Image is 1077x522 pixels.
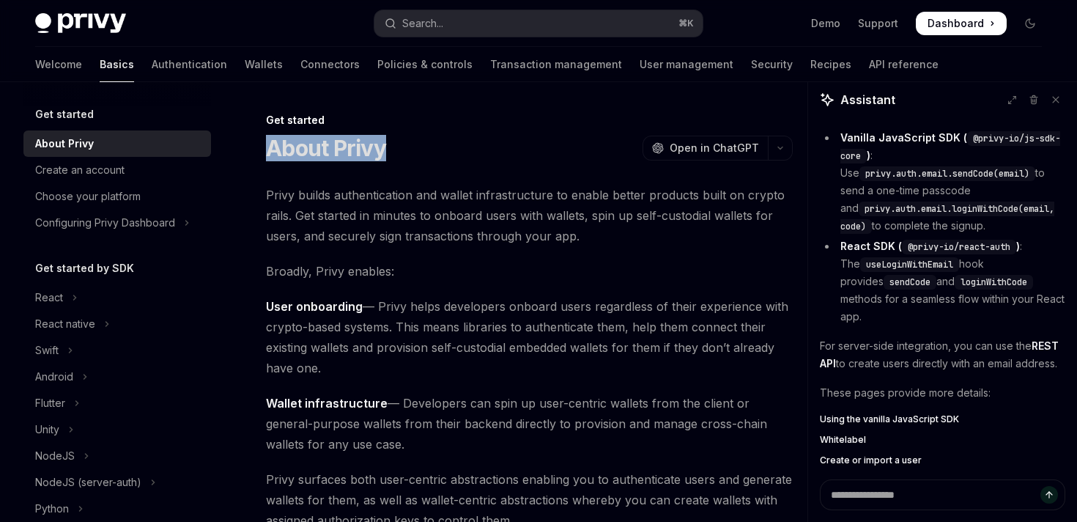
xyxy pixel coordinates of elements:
[23,443,211,469] button: Toggle NodeJS section
[35,368,73,386] div: Android
[751,47,793,82] a: Security
[35,447,75,465] div: NodeJS
[670,141,759,155] span: Open in ChatGPT
[820,413,1065,425] a: Using the vanilla JavaScript SDK
[840,203,1054,232] span: privy.auth.email.loginWithCode(email, code)
[820,238,1065,326] li: : The hook provides and methods for a seamless flow within your React app.
[23,130,211,157] a: About Privy
[35,421,59,438] div: Unity
[23,496,211,522] button: Toggle Python section
[266,299,363,314] strong: User onboarding
[820,339,1059,370] strong: REST API
[678,18,694,29] span: ⌘ K
[820,129,1065,235] li: : Use to send a one-time passcode and to complete the signup.
[840,91,895,109] span: Assistant
[35,260,134,277] h5: Get started by SDK
[266,113,793,128] div: Get started
[23,337,211,364] button: Toggle Swift section
[1040,486,1058,504] button: Send message
[23,416,211,443] button: Toggle Unity section
[35,214,175,232] div: Configuring Privy Dashboard
[490,47,622,82] a: Transaction management
[869,47,939,82] a: API reference
[1018,12,1042,35] button: Toggle dark mode
[916,12,1007,35] a: Dashboard
[820,479,1065,510] textarea: Ask a question...
[35,106,94,123] h5: Get started
[820,384,1065,402] p: These pages provide more details:
[300,47,360,82] a: Connectors
[820,434,1065,446] a: Whitelabel
[23,183,211,210] a: Choose your platform
[23,210,211,236] button: Toggle Configuring Privy Dashboard section
[908,241,1010,253] span: @privy-io/react-auth
[811,16,840,31] a: Demo
[35,188,141,205] div: Choose your platform
[820,434,866,446] span: Whitelabel
[23,157,211,183] a: Create an account
[35,161,125,179] div: Create an account
[643,136,768,161] button: Open in ChatGPT
[23,364,211,390] button: Toggle Android section
[35,474,141,491] div: NodeJS (server-auth)
[35,47,82,82] a: Welcome
[374,10,702,37] button: Open search
[266,296,793,378] span: — Privy helps developers onboard users regardless of their experience with crypto-based systems. ...
[402,15,443,32] div: Search...
[840,131,1060,161] strong: Vanilla JavaScript SDK ( )
[810,47,851,82] a: Recipes
[266,396,388,411] strong: Wallet infrastructure
[377,47,473,82] a: Policies & controls
[640,47,733,82] a: User management
[23,390,211,416] button: Toggle Flutter section
[865,168,1029,180] span: privy.auth.email.sendCode(email)
[266,185,793,246] span: Privy builds authentication and wallet infrastructure to enable better products built on crypto r...
[35,135,94,152] div: About Privy
[23,469,211,496] button: Toggle NodeJS (server-auth) section
[266,135,386,161] h1: About Privy
[35,289,63,306] div: React
[928,16,984,31] span: Dashboard
[858,16,898,31] a: Support
[961,276,1027,288] span: loginWithCode
[35,394,65,412] div: Flutter
[820,455,1065,466] a: Create or import a user
[35,13,126,34] img: dark logo
[866,259,953,271] span: useLoginWithEmail
[23,311,211,337] button: Toggle React native section
[266,393,793,455] span: — Developers can spin up user-centric wallets from the client or general-purpose wallets from the...
[840,133,1060,162] span: @privy-io/js-sdk-core
[266,261,793,282] span: Broadly, Privy enables:
[35,500,69,518] div: Python
[820,337,1065,372] p: For server-side integration, you can use the to create users directly with an email address.
[35,315,95,333] div: React native
[840,240,1020,252] strong: React SDK ( )
[152,47,227,82] a: Authentication
[820,455,922,466] span: Create or import a user
[23,284,211,311] button: Toggle React section
[100,47,134,82] a: Basics
[889,276,930,288] span: sendCode
[245,47,283,82] a: Wallets
[35,342,59,359] div: Swift
[820,413,959,425] span: Using the vanilla JavaScript SDK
